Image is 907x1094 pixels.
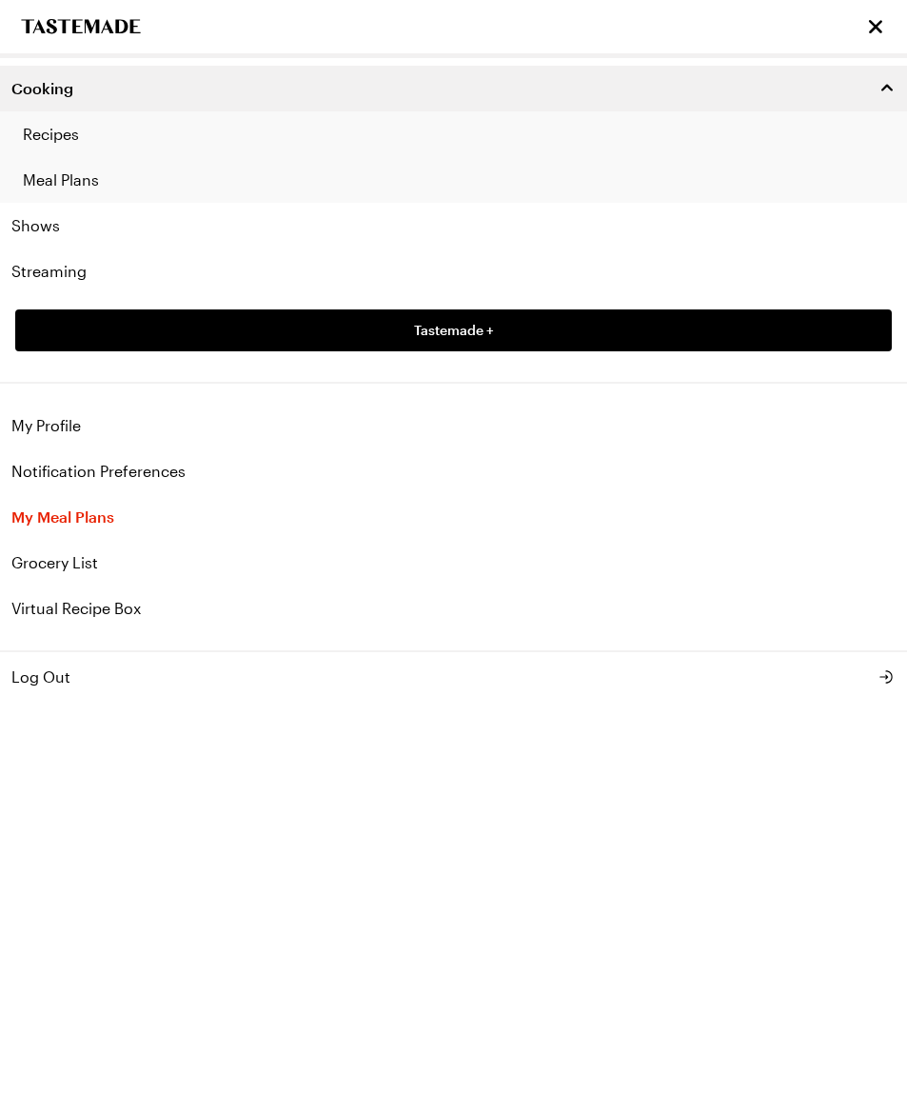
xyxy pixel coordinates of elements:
[11,666,70,688] span: Log Out
[15,309,892,351] a: Tastemade +
[414,321,494,340] span: Tastemade +
[19,19,143,34] a: To Tastemade Home Page
[863,14,888,39] button: Close menu
[11,79,73,98] span: Cooking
